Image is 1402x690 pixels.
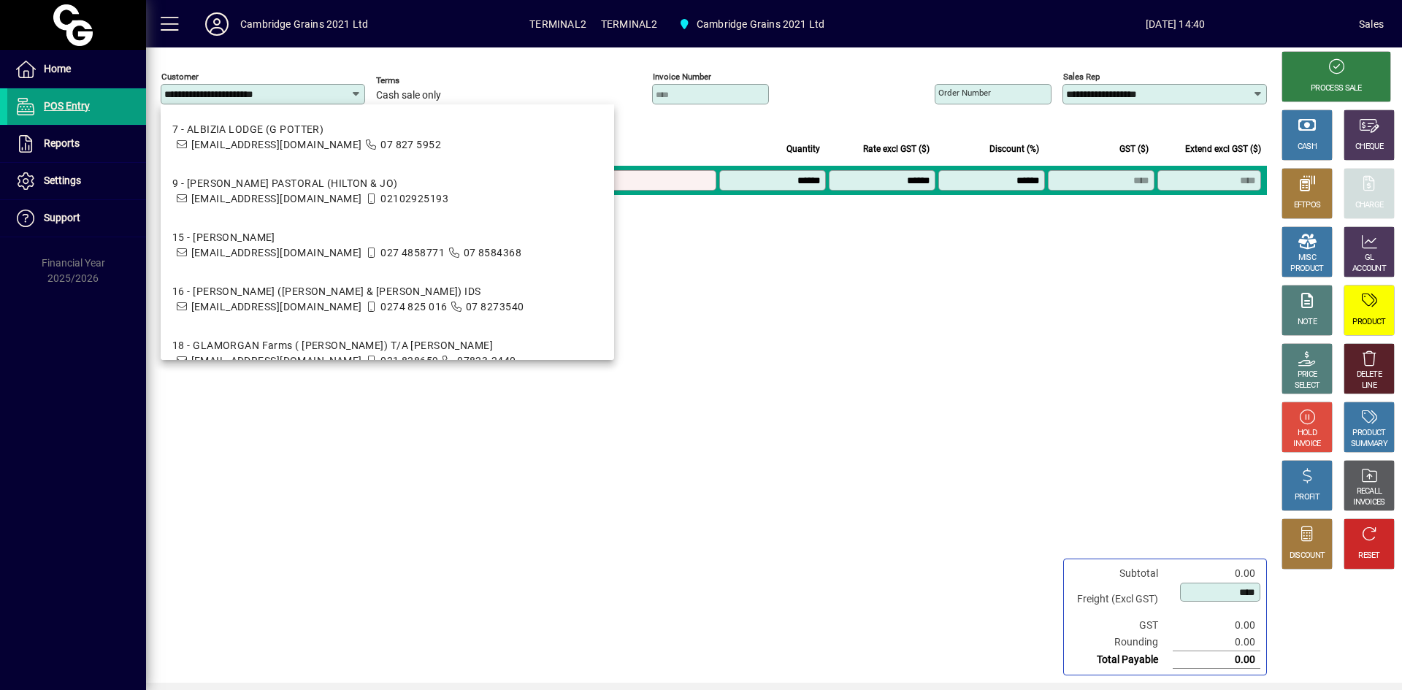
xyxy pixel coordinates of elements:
td: 0.00 [1173,634,1260,651]
a: Home [7,51,146,88]
div: Cambridge Grains 2021 Ltd [240,12,368,36]
span: 027 4858771 [380,247,445,258]
div: INVOICES [1353,497,1384,508]
div: CHARGE [1355,200,1384,211]
div: EFTPOS [1294,200,1321,211]
div: 9 - [PERSON_NAME] PASTORAL (HILTON & JO) [172,176,448,191]
a: Support [7,200,146,237]
span: GST ($) [1119,141,1149,157]
a: Settings [7,163,146,199]
div: RECALL [1357,486,1382,497]
span: [DATE] 14:40 [992,12,1359,36]
mat-option: 18 - GLAMORGAN Farms ( ARMISTEAD) T/A Rhiannon Armistead [161,326,614,380]
td: Total Payable [1070,651,1173,669]
div: DISCOUNT [1290,551,1325,561]
div: SELECT [1295,380,1320,391]
span: Cambridge Grains 2021 Ltd [697,12,824,36]
mat-label: Order number [938,88,991,98]
span: Quantity [786,141,820,157]
span: 0274 825 016 [380,301,447,313]
div: Sales [1359,12,1384,36]
div: INVOICE [1293,439,1320,450]
mat-option: 9 - ALEXANDER PASTORAL (HILTON & JO) [161,164,614,218]
td: Freight (Excl GST) [1070,582,1173,617]
button: Profile [194,11,240,37]
span: Extend excl GST ($) [1185,141,1261,157]
span: Reports [44,137,80,149]
div: ACCOUNT [1352,264,1386,275]
span: 07 827 5952 [380,139,441,150]
span: TERMINAL2 [529,12,586,36]
span: [EMAIL_ADDRESS][DOMAIN_NAME] [191,355,362,367]
div: PRICE [1298,369,1317,380]
span: Cambridge Grains 2021 Ltd [672,11,830,37]
span: Cash sale only [376,90,441,101]
div: MISC [1298,253,1316,264]
span: POS Entry [44,100,90,112]
span: 02102925193 [380,193,448,204]
div: 18 - GLAMORGAN Farms ( [PERSON_NAME]) T/A [PERSON_NAME] [172,338,516,353]
mat-label: Sales rep [1063,72,1100,82]
div: PROCESS SALE [1311,83,1362,94]
div: PROFIT [1295,492,1319,503]
span: 07 8273540 [466,301,524,313]
div: 7 - ALBIZIA LODGE (G POTTER) [172,122,441,137]
span: Terms [376,76,464,85]
span: Rate excl GST ($) [863,141,930,157]
mat-label: Customer [161,72,199,82]
div: HOLD [1298,428,1317,439]
span: Discount (%) [989,141,1039,157]
td: 0.00 [1173,617,1260,634]
div: PRODUCT [1352,317,1385,328]
a: Reports [7,126,146,162]
span: [EMAIL_ADDRESS][DOMAIN_NAME] [191,193,362,204]
td: Subtotal [1070,565,1173,582]
span: 07 8584368 [464,247,521,258]
div: PRODUCT [1290,264,1323,275]
td: 0.00 [1173,565,1260,582]
span: [EMAIL_ADDRESS][DOMAIN_NAME] [191,247,362,258]
div: RESET [1358,551,1380,561]
div: SUMMARY [1351,439,1387,450]
td: 0.00 [1173,651,1260,669]
span: TERMINAL2 [601,12,658,36]
span: Support [44,212,80,223]
div: LINE [1362,380,1376,391]
div: 16 - [PERSON_NAME] ([PERSON_NAME] & [PERSON_NAME]) IDS [172,284,524,299]
span: Settings [44,175,81,186]
span: [EMAIL_ADDRESS][DOMAIN_NAME] [191,301,362,313]
div: PRODUCT [1352,428,1385,439]
div: 15 - [PERSON_NAME] [172,230,521,245]
mat-label: Invoice number [653,72,711,82]
div: GL [1365,253,1374,264]
span: 07823-2440 [457,355,516,367]
td: GST [1070,617,1173,634]
div: CHEQUE [1355,142,1383,153]
div: CASH [1298,142,1317,153]
mat-option: 16 - ANZAC LODGE (DEAN & INGRID) IDS [161,272,614,326]
div: DELETE [1357,369,1382,380]
span: Home [44,63,71,74]
mat-option: 7 - ALBIZIA LODGE (G POTTER) [161,110,614,164]
mat-option: 15 - LIONEL ANSLEY [161,218,614,272]
div: NOTE [1298,317,1317,328]
td: Rounding [1070,634,1173,651]
span: 021 828659 [380,355,438,367]
span: [EMAIL_ADDRESS][DOMAIN_NAME] [191,139,362,150]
